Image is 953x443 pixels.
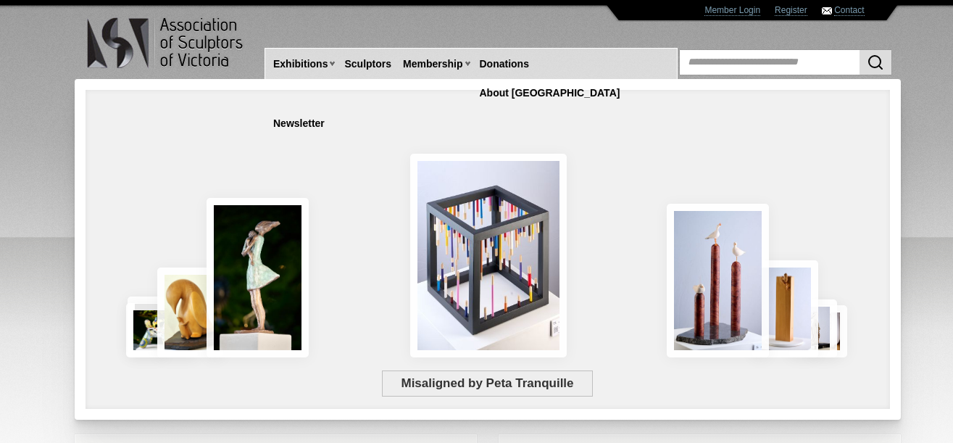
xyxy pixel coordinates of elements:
[397,51,468,78] a: Membership
[474,51,535,78] a: Donations
[267,51,333,78] a: Exhibitions
[775,5,807,16] a: Register
[382,370,593,397] span: Misaligned by Peta Tranquille
[338,51,397,78] a: Sculptors
[752,260,818,357] img: Little Frog. Big Climb
[410,154,567,357] img: Misaligned
[267,110,330,137] a: Newsletter
[667,204,769,357] img: Rising Tides
[867,54,884,71] img: Search
[207,198,309,357] img: Connection
[834,5,864,16] a: Contact
[704,5,760,16] a: Member Login
[474,80,626,107] a: About [GEOGRAPHIC_DATA]
[822,7,832,15] img: Contact ASV
[86,15,246,72] img: logo.png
